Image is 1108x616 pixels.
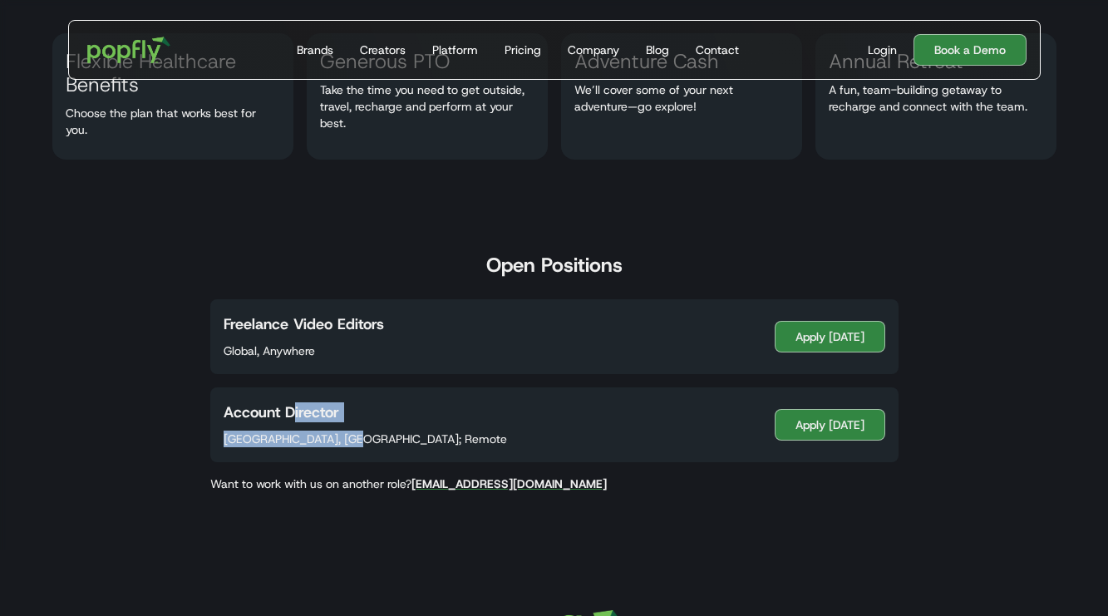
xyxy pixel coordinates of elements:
[297,42,333,58] div: Brands
[432,42,478,58] div: Platform
[290,21,340,79] a: Brands
[775,409,885,441] a: Apply [DATE]
[224,402,339,422] h4: Account Director
[426,21,485,79] a: Platform
[505,42,541,58] div: Pricing
[353,21,412,79] a: Creators
[360,42,406,58] div: Creators
[498,21,548,79] a: Pricing
[696,42,739,58] div: Contact
[913,34,1027,66] a: Book a Demo
[775,321,885,352] a: Apply [DATE]
[307,81,548,131] p: Take the time you need to get outside, travel, recharge and perform at your best.
[646,42,669,58] div: Blog
[224,431,507,447] p: [GEOGRAPHIC_DATA], [GEOGRAPHIC_DATA]; Remote
[52,105,293,138] p: Choose the plan that works best for you.
[639,21,676,79] a: Blog
[224,314,384,334] h4: Freelance Video Editors
[197,476,912,492] p: Want to work with us on another role?
[76,25,183,75] a: home
[861,42,904,58] a: Login
[815,81,1056,115] p: A fun, team-building getaway to recharge and connect with the team.
[486,253,623,278] h3: Open Positions
[561,81,802,115] p: We’ll cover some of your next adventure—go explore!
[689,21,746,79] a: Contact
[568,42,619,58] div: Company
[224,342,315,359] p: Global, Anywhere
[868,42,897,58] div: Login
[411,476,607,491] a: [EMAIL_ADDRESS][DOMAIN_NAME]
[561,21,626,79] a: Company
